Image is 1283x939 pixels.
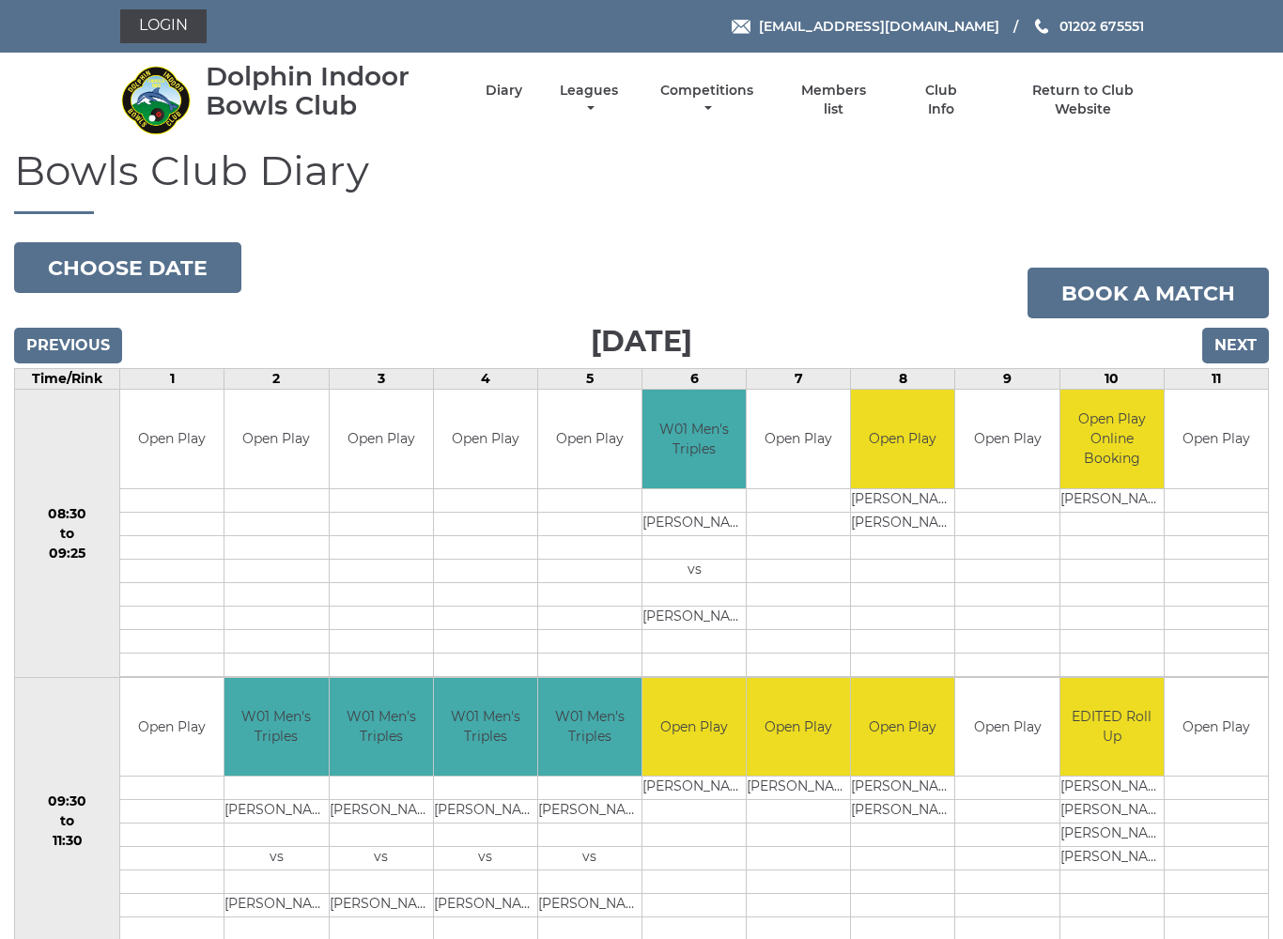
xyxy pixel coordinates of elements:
img: Dolphin Indoor Bowls Club [120,65,191,135]
td: Open Play [955,678,1059,777]
td: W01 Men's Triples [538,678,641,777]
td: vs [224,847,328,870]
td: Open Play [120,390,224,488]
td: [PERSON_NAME] [330,800,433,824]
td: vs [538,847,641,870]
button: Choose date [14,242,241,293]
td: [PERSON_NAME] [642,606,746,629]
td: 3 [329,369,433,390]
img: Email [732,20,750,34]
td: Open Play [330,390,433,488]
td: Open Play [224,390,328,488]
td: [PERSON_NAME] [434,800,537,824]
td: [PERSON_NAME] [434,894,537,917]
a: Login [120,9,207,43]
a: Email [EMAIL_ADDRESS][DOMAIN_NAME] [732,16,999,37]
a: Diary [486,82,522,100]
a: Members list [791,82,877,118]
a: Competitions [656,82,758,118]
a: Book a match [1028,268,1269,318]
td: Open Play [642,678,746,777]
td: vs [330,847,433,870]
td: Open Play [1165,678,1268,777]
h1: Bowls Club Diary [14,147,1269,214]
td: [PERSON_NAME] [851,777,954,800]
td: [PERSON_NAME] [642,777,746,800]
td: W01 Men's Triples [330,678,433,777]
td: 1 [120,369,224,390]
td: [PERSON_NAME] [538,800,641,824]
td: Open Play [851,678,954,777]
div: Dolphin Indoor Bowls Club [206,62,453,120]
span: [EMAIL_ADDRESS][DOMAIN_NAME] [759,18,999,35]
td: EDITED Roll Up [1060,678,1164,777]
img: Phone us [1035,19,1048,34]
td: [PERSON_NAME] [330,894,433,917]
td: 5 [537,369,641,390]
td: Open Play [538,390,641,488]
a: Phone us 01202 675551 [1032,16,1144,37]
td: Open Play Online Booking [1060,390,1164,488]
td: [PERSON_NAME] [851,512,954,535]
td: [PERSON_NAME] [1060,847,1164,870]
a: Club Info [910,82,971,118]
td: 6 [642,369,747,390]
td: Open Play [434,390,537,488]
td: Open Play [955,390,1059,488]
span: 01202 675551 [1059,18,1144,35]
td: 08:30 to 09:25 [15,390,120,678]
td: [PERSON_NAME] [1060,824,1164,847]
a: Return to Club Website [1004,82,1163,118]
td: vs [642,559,746,582]
td: Open Play [747,390,850,488]
td: W01 Men's Triples [434,678,537,777]
td: 7 [747,369,851,390]
a: Leagues [555,82,623,118]
td: 4 [433,369,537,390]
td: Open Play [1165,390,1268,488]
td: vs [434,847,537,870]
td: [PERSON_NAME] [1060,800,1164,824]
td: Open Play [851,390,954,488]
td: Open Play [747,678,850,777]
td: [PERSON_NAME] [1060,488,1164,512]
td: 8 [851,369,955,390]
td: 11 [1164,369,1268,390]
input: Previous [14,328,122,363]
td: 9 [955,369,1059,390]
td: 10 [1059,369,1164,390]
td: [PERSON_NAME] [851,488,954,512]
td: 2 [224,369,329,390]
td: Time/Rink [15,369,120,390]
td: [PERSON_NAME] [851,800,954,824]
td: [PERSON_NAME] [538,894,641,917]
td: [PERSON_NAME] [224,800,328,824]
input: Next [1202,328,1269,363]
td: W01 Men's Triples [642,390,746,488]
td: [PERSON_NAME] [1060,777,1164,800]
td: [PERSON_NAME] [224,894,328,917]
td: W01 Men's Triples [224,678,328,777]
td: [PERSON_NAME] [747,777,850,800]
td: Open Play [120,678,224,777]
td: [PERSON_NAME] [642,512,746,535]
